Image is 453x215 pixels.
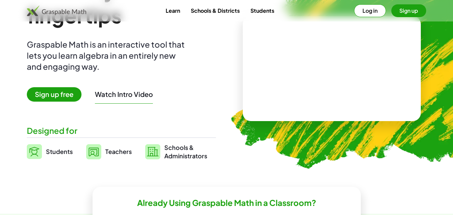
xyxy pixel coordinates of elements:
a: Teachers [86,143,132,160]
video: What is this? This is dynamic math notation. Dynamic math notation plays a central role in how Gr... [281,43,382,94]
span: Teachers [105,148,132,155]
span: Sign up free [27,87,81,102]
div: Graspable Math is an interactive tool that lets you learn algebra in an entirely new and engaging... [27,39,188,72]
img: svg%3e [27,144,42,159]
a: Students [27,143,73,160]
span: Students [46,148,73,155]
a: Schools &Administrators [145,143,207,160]
img: svg%3e [86,144,101,159]
a: Learn [160,4,185,17]
img: svg%3e [145,144,160,159]
span: Schools & Administrators [164,143,207,160]
button: Log in [354,4,386,17]
button: Sign up [391,4,426,17]
a: Students [245,4,280,17]
button: Watch Intro Video [95,90,153,99]
a: Schools & Districts [185,4,245,17]
h2: Already Using Graspable Math in a Classroom? [137,198,316,208]
div: Designed for [27,125,216,136]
